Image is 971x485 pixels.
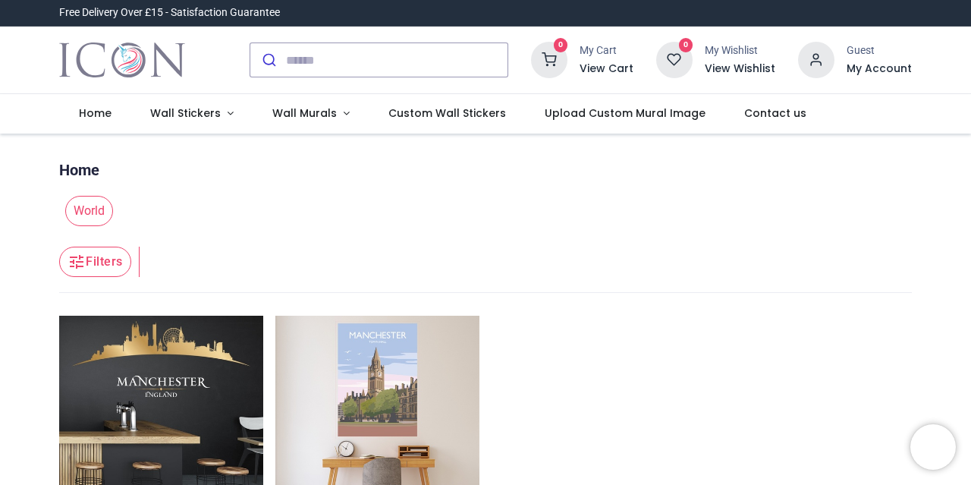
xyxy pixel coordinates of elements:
span: Wall Stickers [150,106,221,121]
div: Free Delivery Over £15 - Satisfaction Guarantee [59,5,280,20]
button: Filters [59,247,130,277]
a: View Wishlist [705,61,775,77]
div: My Cart [580,43,633,58]
span: Home [79,106,112,121]
span: Custom Wall Stickers [388,106,506,121]
div: My Wishlist [705,43,775,58]
div: Guest [847,43,912,58]
iframe: Customer reviews powered by Trustpilot [593,5,912,20]
img: Icon Wall Stickers [59,39,184,81]
a: Home [59,159,99,181]
span: Contact us [744,106,806,121]
button: World [59,196,113,226]
span: World [65,196,113,226]
span: Wall Murals [272,106,337,121]
iframe: Brevo live chat [910,424,956,470]
sup: 0 [679,38,693,52]
a: Logo of Icon Wall Stickers [59,39,184,81]
button: Submit [250,43,286,77]
a: 0 [531,53,567,65]
sup: 0 [554,38,568,52]
a: Wall Stickers [131,94,253,134]
a: 0 [656,53,693,65]
a: My Account [847,61,912,77]
a: View Cart [580,61,633,77]
a: Wall Murals [253,94,369,134]
span: Upload Custom Mural Image [545,106,705,121]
